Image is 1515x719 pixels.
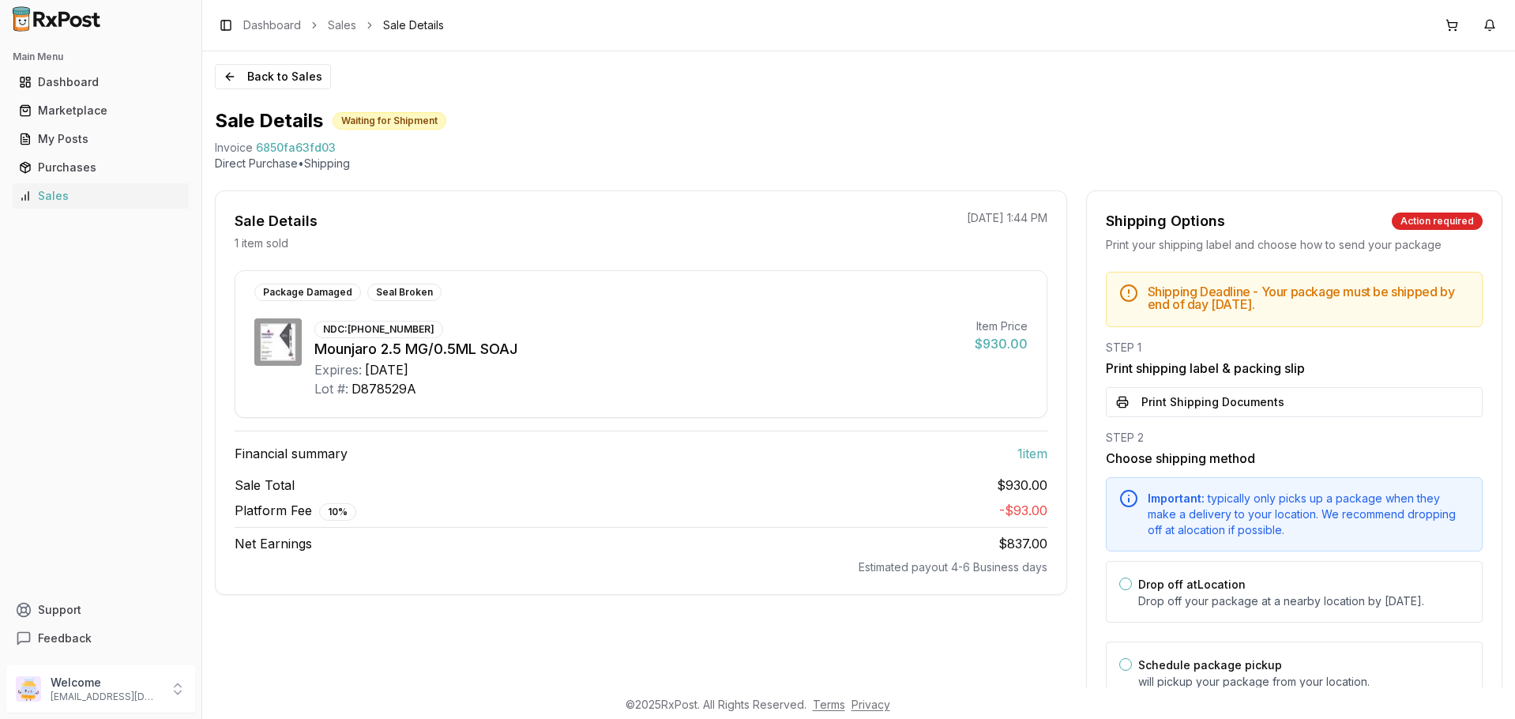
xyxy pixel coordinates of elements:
[235,476,295,495] span: Sale Total
[967,210,1047,226] p: [DATE] 1:44 PM
[1392,213,1483,230] div: Action required
[215,64,331,89] button: Back to Sales
[314,379,348,398] div: Lot #:
[19,131,182,147] div: My Posts
[975,334,1028,353] div: $930.00
[51,675,160,691] p: Welcome
[16,676,41,702] img: User avatar
[13,125,189,153] a: My Posts
[999,503,1047,518] span: - $93.00
[235,210,318,232] div: Sale Details
[13,153,189,182] a: Purchases
[314,321,443,338] div: NDC: [PHONE_NUMBER]
[243,17,301,33] a: Dashboard
[314,360,362,379] div: Expires:
[19,188,182,204] div: Sales
[6,98,195,123] button: Marketplace
[1106,359,1483,378] h3: Print shipping label & packing slip
[13,182,189,210] a: Sales
[254,284,361,301] div: Package Damaged
[998,536,1047,551] span: $837.00
[383,17,444,33] span: Sale Details
[1106,237,1483,253] div: Print your shipping label and choose how to send your package
[1148,491,1205,505] span: Important:
[319,503,356,521] div: 10 %
[6,183,195,209] button: Sales
[1138,593,1469,609] p: Drop off your package at a nearby location by [DATE] .
[365,360,408,379] div: [DATE]
[1138,578,1246,591] label: Drop off at Location
[6,70,195,95] button: Dashboard
[813,698,845,711] a: Terms
[235,559,1047,575] div: Estimated payout 4-6 Business days
[975,318,1028,334] div: Item Price
[215,108,323,134] h1: Sale Details
[1017,444,1047,463] span: 1 item
[19,74,182,90] div: Dashboard
[254,318,302,366] img: Mounjaro 2.5 MG/0.5ML SOAJ
[19,103,182,119] div: Marketplace
[243,17,444,33] nav: breadcrumb
[314,338,962,360] div: Mounjaro 2.5 MG/0.5ML SOAJ
[333,112,446,130] div: Waiting for Shipment
[235,501,356,521] span: Platform Fee
[997,476,1047,495] span: $930.00
[215,156,1502,171] p: Direct Purchase • Shipping
[215,140,253,156] div: Invoice
[6,6,107,32] img: RxPost Logo
[367,284,442,301] div: Seal Broken
[13,68,189,96] a: Dashboard
[351,379,416,398] div: D878529A
[51,691,160,703] p: [EMAIL_ADDRESS][DOMAIN_NAME]
[13,51,189,63] h2: Main Menu
[6,596,195,624] button: Support
[1106,340,1483,356] div: STEP 1
[235,534,312,553] span: Net Earnings
[1138,674,1469,690] p: will pickup your package from your location.
[6,624,195,653] button: Feedback
[851,698,890,711] a: Privacy
[6,155,195,180] button: Purchases
[38,631,92,646] span: Feedback
[1106,430,1483,446] div: STEP 2
[235,235,288,251] p: 1 item sold
[256,140,336,156] span: 6850fa63fd03
[1138,658,1282,672] label: Schedule package pickup
[1106,387,1483,417] button: Print Shipping Documents
[235,444,348,463] span: Financial summary
[328,17,356,33] a: Sales
[13,96,189,125] a: Marketplace
[1148,285,1469,311] h5: Shipping Deadline - Your package must be shipped by end of day [DATE] .
[1106,210,1225,232] div: Shipping Options
[6,126,195,152] button: My Posts
[1148,491,1469,538] div: typically only picks up a package when they make a delivery to your location. We recommend droppi...
[19,160,182,175] div: Purchases
[1106,449,1483,468] h3: Choose shipping method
